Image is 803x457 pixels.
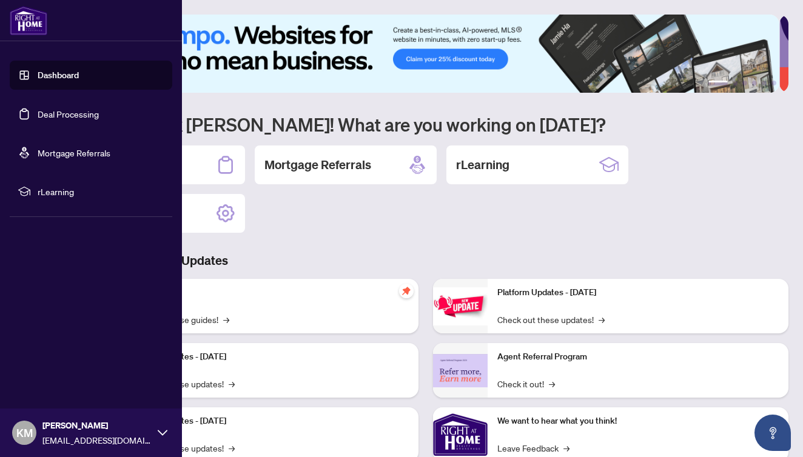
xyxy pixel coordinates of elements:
[127,350,409,364] p: Platform Updates - [DATE]
[38,185,164,198] span: rLearning
[771,81,776,85] button: 6
[229,441,235,455] span: →
[63,15,779,93] img: Slide 0
[38,108,99,119] a: Deal Processing
[752,81,757,85] button: 4
[399,284,414,298] span: pushpin
[42,433,152,447] span: [EMAIL_ADDRESS][DOMAIN_NAME]
[754,415,791,451] button: Open asap
[708,81,728,85] button: 1
[497,350,779,364] p: Agent Referral Program
[127,415,409,428] p: Platform Updates - [DATE]
[38,70,79,81] a: Dashboard
[599,313,605,326] span: →
[63,252,788,269] h3: Brokerage & Industry Updates
[433,354,488,387] img: Agent Referral Program
[127,286,409,299] p: Self-Help
[229,377,235,390] span: →
[16,424,33,441] span: KM
[264,156,371,173] h2: Mortgage Referrals
[762,81,767,85] button: 5
[497,377,555,390] a: Check it out!→
[497,441,569,455] a: Leave Feedback→
[549,377,555,390] span: →
[42,419,152,432] span: [PERSON_NAME]
[742,81,747,85] button: 3
[38,147,110,158] a: Mortgage Referrals
[497,415,779,428] p: We want to hear what you think!
[223,313,229,326] span: →
[433,287,488,325] img: Platform Updates - June 23, 2025
[497,286,779,299] p: Platform Updates - [DATE]
[10,6,47,35] img: logo
[563,441,569,455] span: →
[497,313,605,326] a: Check out these updates!→
[456,156,509,173] h2: rLearning
[733,81,737,85] button: 2
[63,113,788,136] h1: Welcome back [PERSON_NAME]! What are you working on [DATE]?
